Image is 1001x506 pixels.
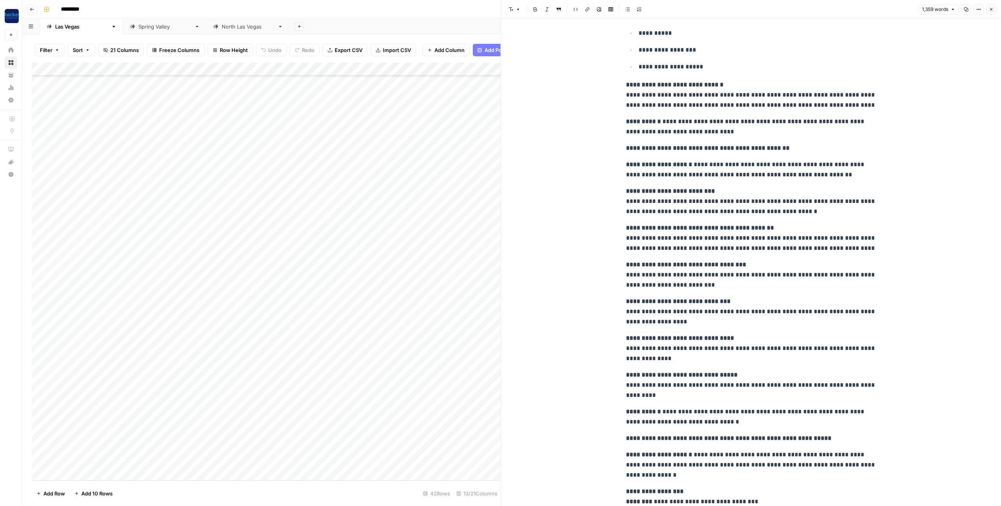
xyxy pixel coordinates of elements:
[918,4,959,14] button: 1,359 words
[268,46,282,54] span: Undo
[335,46,362,54] span: Export CSV
[5,156,17,168] button: What's new?
[5,44,17,56] a: Home
[484,46,527,54] span: Add Power Agent
[5,56,17,69] a: Browse
[208,44,253,56] button: Row Height
[220,46,248,54] span: Row Height
[5,6,17,26] button: Workspace: Rocket Pilots
[43,490,65,497] span: Add Row
[159,46,199,54] span: Freeze Columns
[123,19,206,34] a: [GEOGRAPHIC_DATA]
[422,44,470,56] button: Add Column
[5,81,17,94] a: Usage
[73,46,83,54] span: Sort
[70,487,117,500] button: Add 10 Rows
[110,46,139,54] span: 21 Columns
[40,19,123,34] a: [GEOGRAPHIC_DATA]
[32,487,70,500] button: Add Row
[5,168,17,181] button: Help + Support
[55,23,108,31] div: [GEOGRAPHIC_DATA]
[473,44,532,56] button: Add Power Agent
[40,46,52,54] span: Filter
[5,9,19,23] img: Rocket Pilots Logo
[206,19,290,34] a: [GEOGRAPHIC_DATA]
[81,490,113,497] span: Add 10 Rows
[147,44,205,56] button: Freeze Columns
[35,44,65,56] button: Filter
[5,69,17,81] a: Your Data
[323,44,368,56] button: Export CSV
[222,23,274,31] div: [GEOGRAPHIC_DATA]
[302,46,314,54] span: Redo
[98,44,144,56] button: 21 Columns
[256,44,287,56] button: Undo
[290,44,319,56] button: Redo
[138,23,191,31] div: [GEOGRAPHIC_DATA]
[922,6,948,13] span: 1,359 words
[420,487,453,500] div: 42 Rows
[383,46,411,54] span: Import CSV
[371,44,416,56] button: Import CSV
[68,44,95,56] button: Sort
[5,94,17,106] a: Settings
[434,46,465,54] span: Add Column
[453,487,500,500] div: 13/21 Columns
[5,143,17,156] a: AirOps Academy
